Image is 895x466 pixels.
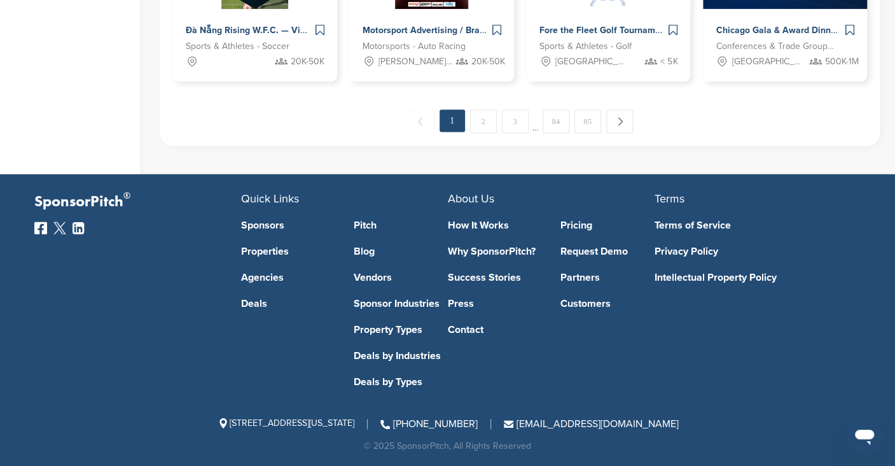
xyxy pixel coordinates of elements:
span: Sports & Athletes - Soccer [186,39,289,53]
a: Deals by Types [354,377,448,387]
a: Success Stories [448,272,542,283]
a: [EMAIL_ADDRESS][DOMAIN_NAME] [504,418,679,430]
a: Properties [241,246,335,257]
a: Request Demo [560,246,655,257]
span: ® [123,188,130,204]
span: 500K-1M [825,55,859,69]
a: Intellectual Property Policy [655,272,842,283]
a: 85 [574,109,601,133]
a: Partners [560,272,655,283]
span: < 5K [660,55,677,69]
span: [GEOGRAPHIC_DATA], [GEOGRAPHIC_DATA] [732,55,806,69]
span: About Us [448,192,494,206]
a: Sponsor Industries [354,299,448,309]
p: SponsorPitch [34,193,241,211]
span: Chicago Gala & Award Dinner [716,25,838,36]
a: Property Types [354,325,448,335]
a: Deals [241,299,335,309]
span: [STREET_ADDRESS][US_STATE] [217,418,354,428]
img: Twitter [53,222,66,234]
a: Pitch [354,220,448,230]
a: Agencies [241,272,335,283]
a: Blog [354,246,448,257]
span: Motorsport Advertising / Branding Opportunity [363,25,554,36]
span: 20K-50K [471,55,505,69]
span: Đà Nẵng Rising W.F.C. — Vietnam’s First Women-Led Football Club [186,25,462,36]
span: ← Previous [408,109,434,133]
a: Customers [560,299,655,309]
a: Sponsors [241,220,335,230]
a: Terms of Service [655,220,842,230]
a: How It Works [448,220,542,230]
a: Privacy Policy [655,246,842,257]
span: Sports & Athletes - Golf [539,39,632,53]
div: © 2025 SponsorPitch, All Rights Reserved [34,442,861,451]
a: Next → [606,109,633,133]
span: [PERSON_NAME][GEOGRAPHIC_DATA][PERSON_NAME], [GEOGRAPHIC_DATA], [GEOGRAPHIC_DATA], [GEOGRAPHIC_DA... [378,55,453,69]
a: [PHONE_NUMBER] [380,418,478,430]
span: Terms [655,192,684,206]
img: Facebook [34,222,47,234]
a: Press [448,299,542,309]
a: Pricing [560,220,655,230]
a: Deals by Industries [354,351,448,361]
a: 3 [502,109,529,133]
a: 84 [543,109,569,133]
span: Conferences & Trade Groups - Politics [716,39,835,53]
a: 2 [470,109,497,133]
span: Quick Links [241,192,299,206]
iframe: Button to launch messaging window [844,415,885,456]
span: 20K-50K [291,55,324,69]
em: 1 [440,109,465,132]
a: Why SponsorPitch? [448,246,542,257]
span: Motorsports - Auto Racing [363,39,466,53]
a: Vendors [354,272,448,283]
span: [GEOGRAPHIC_DATA], [GEOGRAPHIC_DATA] [555,55,630,69]
span: … [532,109,539,132]
a: Contact [448,325,542,335]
